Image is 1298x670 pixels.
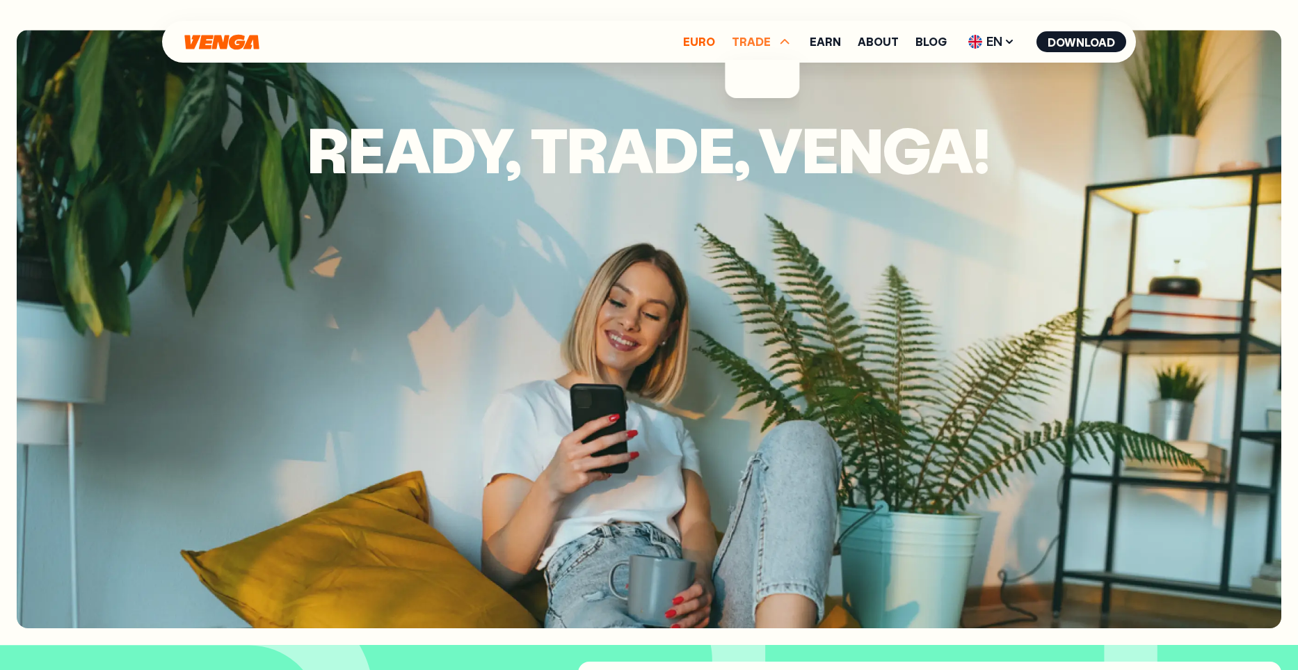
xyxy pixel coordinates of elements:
[683,36,715,47] a: Euro
[732,36,771,47] span: TRADE
[858,36,899,47] a: About
[810,36,841,47] a: Earn
[1036,31,1126,52] button: Download
[732,33,793,50] span: TRADE
[968,35,982,49] img: flag-uk
[963,31,1020,53] span: EN
[307,122,990,628] p: Ready, trade, Venga!
[915,36,947,47] a: Blog
[183,34,261,50] svg: Home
